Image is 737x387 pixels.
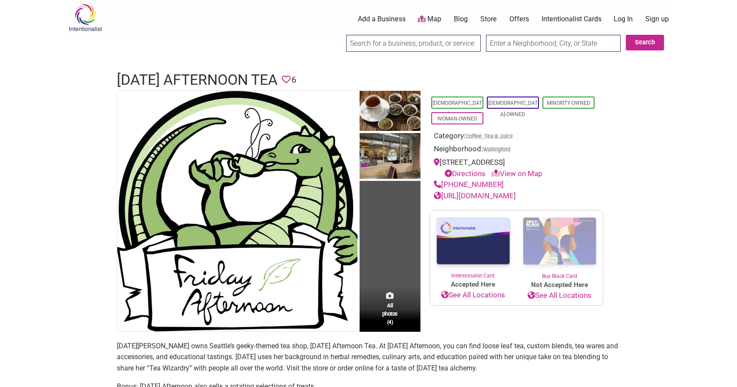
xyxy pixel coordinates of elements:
[382,301,398,326] span: All photos (4)
[433,100,482,117] a: [DEMOGRAPHIC_DATA]-Owned
[516,210,603,272] img: Buy Black Card
[486,35,621,52] input: Enter a Neighborhood, City, or State
[547,100,590,106] a: Minority-Owned
[509,14,529,24] a: Offers
[483,147,510,153] span: Wallingford
[516,280,603,290] span: Not Accepted Here
[454,14,468,24] a: Blog
[445,169,486,178] a: Directions
[626,35,664,50] button: Search
[542,14,601,24] a: Intentionalist Cards
[437,116,477,122] a: Woman-Owned
[346,35,481,52] input: Search for a business, product, or service
[430,280,516,290] span: Accepted Here
[430,290,516,301] a: See All Locations
[430,210,516,280] a: Intentionalist Card
[65,3,106,32] img: Intentionalist
[430,210,516,272] img: Intentionalist Card
[117,70,278,90] h1: [DATE] Afternoon Tea
[434,130,599,144] div: Category:
[434,191,516,200] a: [URL][DOMAIN_NAME]
[358,14,406,24] a: Add a Business
[291,73,296,87] span: 6
[516,290,603,301] a: See All Locations
[434,143,599,157] div: Neighborhood:
[418,14,441,24] a: Map
[645,14,669,24] a: Sign up
[614,14,633,24] a: Log In
[488,100,538,117] a: [DEMOGRAPHIC_DATA]-Owned
[480,14,497,24] a: Store
[516,210,603,280] a: Buy Black Card
[466,133,513,140] a: Coffee, Tea & Juice
[492,169,542,178] a: View on Map
[434,180,504,189] a: [PHONE_NUMBER]
[434,157,599,179] div: [STREET_ADDRESS]
[282,73,291,87] span: You must be logged in to save favorites.
[117,340,621,374] p: [DATE][PERSON_NAME] owns Seattle’s geeky-themed tea shop, [DATE] Afternoon Tea. At [DATE] Afterno...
